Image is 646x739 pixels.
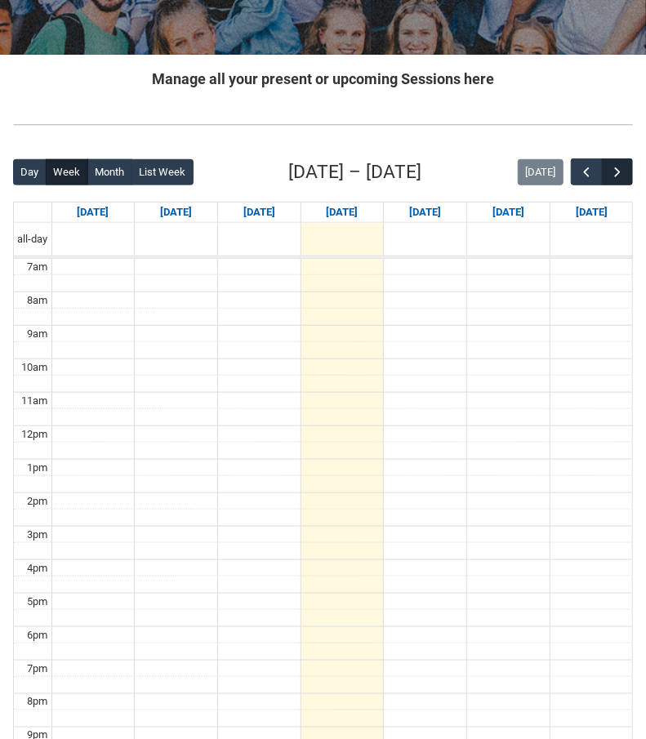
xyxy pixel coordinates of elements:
[25,694,51,710] div: 8pm
[240,203,278,222] a: Go to September 9, 2025
[131,159,194,185] button: List Week
[289,158,422,186] h2: [DATE] – [DATE]
[15,231,51,247] span: all-day
[87,159,132,185] button: Month
[25,259,51,275] div: 7am
[25,560,51,577] div: 4pm
[518,159,564,185] button: [DATE]
[571,158,602,185] button: Previous Week
[46,159,88,185] button: Week
[25,594,51,610] div: 5pm
[157,203,195,222] a: Go to September 8, 2025
[25,460,51,476] div: 1pm
[602,158,633,185] button: Next Week
[13,68,633,90] h2: Manage all your present or upcoming Sessions here
[19,359,51,376] div: 10am
[323,203,361,222] a: Go to September 10, 2025
[13,119,633,130] img: REDU_GREY_LINE
[25,326,51,342] div: 9am
[406,203,444,222] a: Go to September 11, 2025
[13,159,47,185] button: Day
[25,292,51,309] div: 8am
[489,203,528,222] a: Go to September 12, 2025
[74,203,112,222] a: Go to September 7, 2025
[19,393,51,409] div: 11am
[25,527,51,543] div: 3pm
[25,493,51,510] div: 2pm
[19,426,51,443] div: 12pm
[572,203,611,222] a: Go to September 13, 2025
[25,661,51,677] div: 7pm
[25,627,51,643] div: 6pm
